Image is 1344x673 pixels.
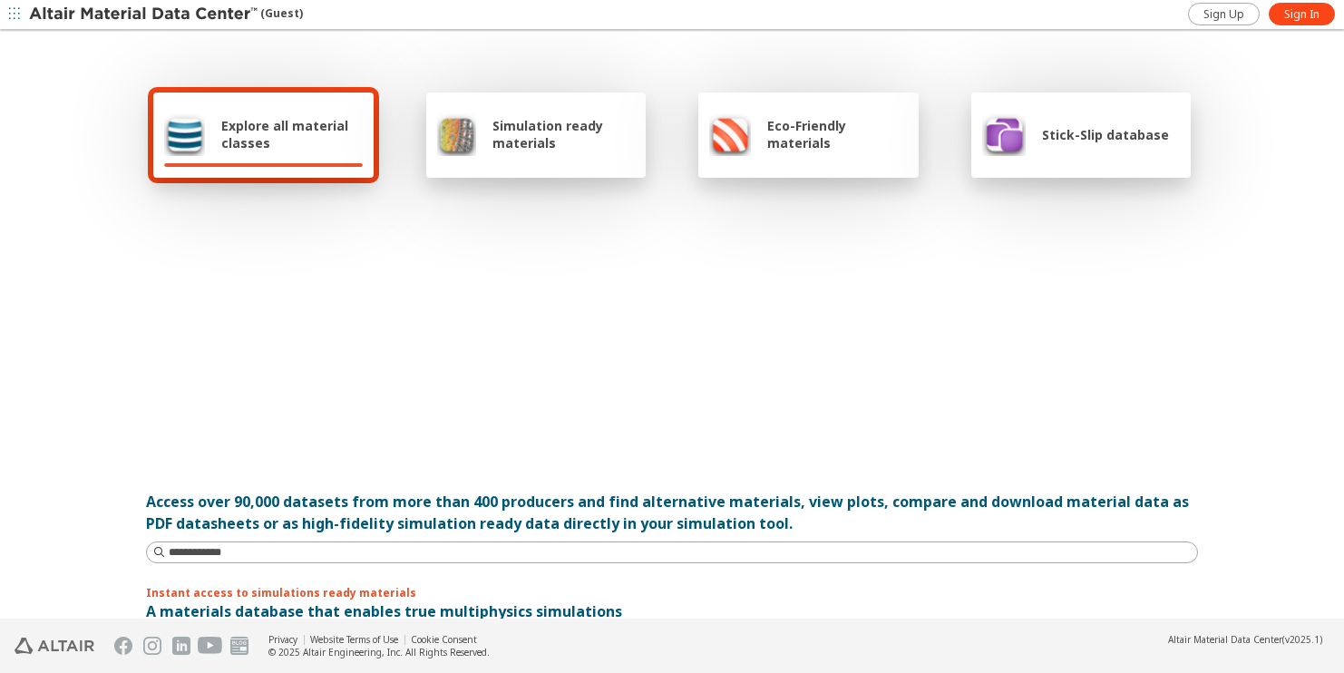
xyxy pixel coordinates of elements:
[492,117,635,151] span: Simulation ready materials
[767,117,907,151] span: Eco-Friendly materials
[1188,3,1260,25] a: Sign Up
[146,491,1198,534] div: Access over 90,000 datasets from more than 400 producers and find alternative materials, view plo...
[310,633,398,646] a: Website Terms of Use
[437,112,476,156] img: Simulation ready materials
[709,112,751,156] img: Eco-Friendly materials
[411,633,477,646] a: Cookie Consent
[146,600,1198,622] p: A materials database that enables true multiphysics simulations
[15,638,94,654] img: Altair Engineering
[1168,633,1322,646] div: (v2025.1)
[164,112,205,156] img: Explore all material classes
[29,5,260,24] img: Altair Material Data Center
[29,5,303,24] div: (Guest)
[146,585,1198,600] p: Instant access to simulations ready materials
[1042,126,1169,143] span: Stick-Slip database
[221,117,363,151] span: Explore all material classes
[1203,7,1244,22] span: Sign Up
[1284,7,1320,22] span: Sign In
[982,112,1026,156] img: Stick-Slip database
[1269,3,1335,25] a: Sign In
[1168,633,1282,646] span: Altair Material Data Center
[268,646,490,658] div: © 2025 Altair Engineering, Inc. All Rights Reserved.
[268,633,297,646] a: Privacy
